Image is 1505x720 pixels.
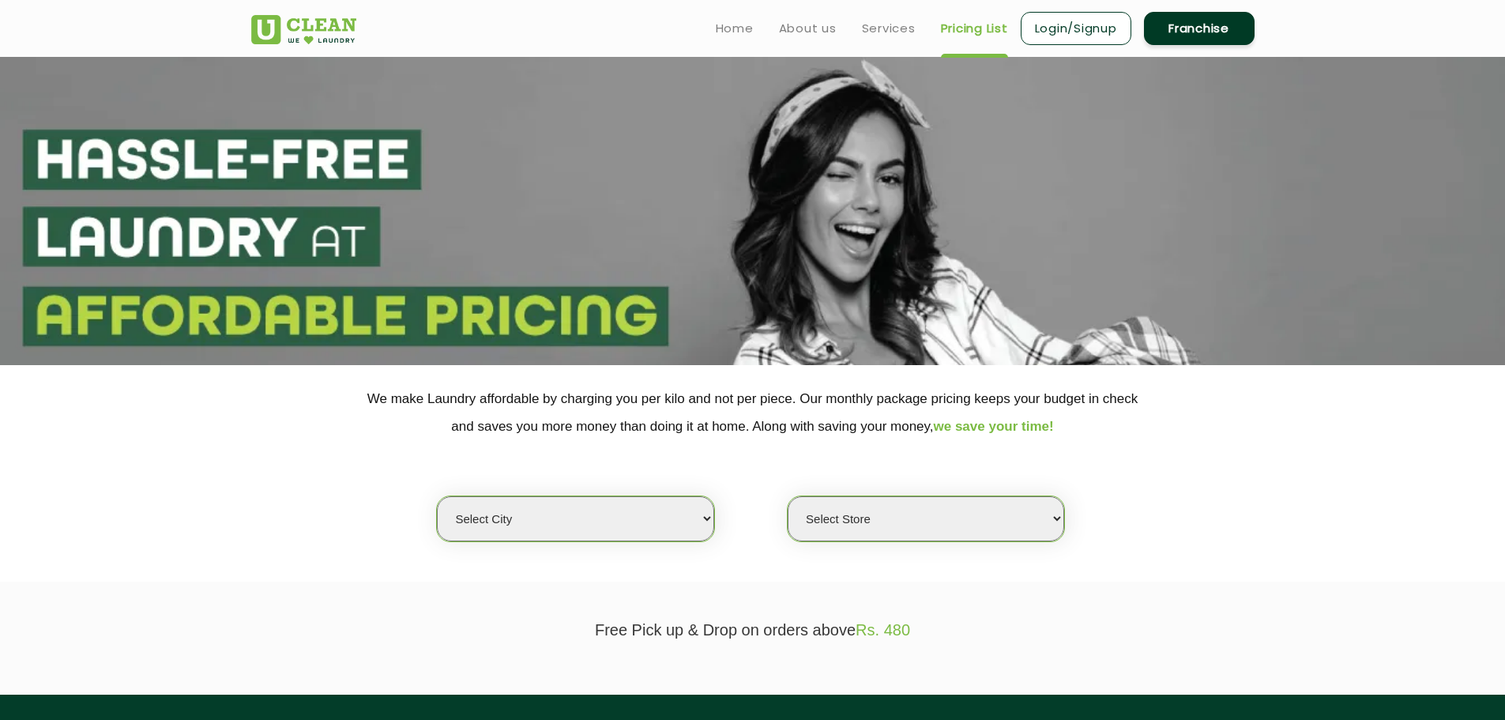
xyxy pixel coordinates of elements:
[856,621,910,639] span: Rs. 480
[716,19,754,38] a: Home
[1021,12,1131,45] a: Login/Signup
[941,19,1008,38] a: Pricing List
[251,621,1255,639] p: Free Pick up & Drop on orders above
[251,15,356,44] img: UClean Laundry and Dry Cleaning
[251,385,1255,440] p: We make Laundry affordable by charging you per kilo and not per piece. Our monthly package pricin...
[779,19,837,38] a: About us
[862,19,916,38] a: Services
[1144,12,1255,45] a: Franchise
[934,419,1054,434] span: we save your time!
